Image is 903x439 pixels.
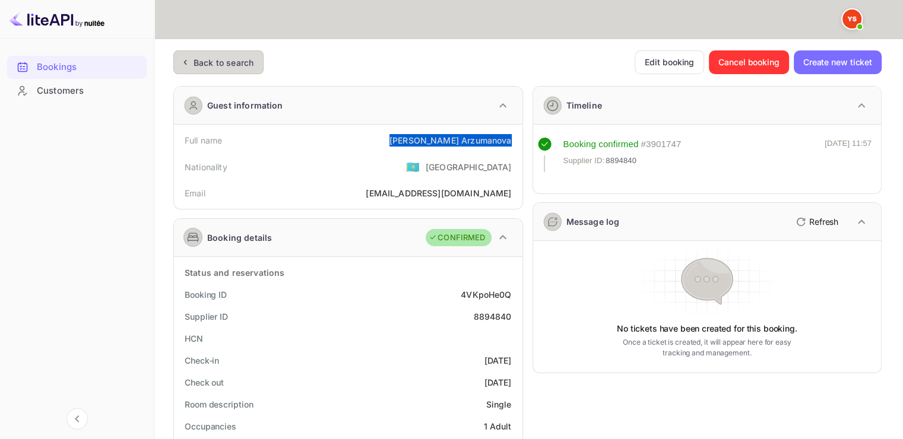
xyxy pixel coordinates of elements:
div: HCN [185,332,203,345]
div: 4VKpoHe0Q [461,288,511,301]
div: CONFIRMED [429,232,485,244]
div: Email [185,187,205,199]
div: Customers [7,79,147,103]
img: LiteAPI logo [9,9,104,28]
div: [DATE] [484,376,512,389]
div: Booking ID [185,288,227,301]
button: Create new ticket [794,50,882,74]
button: Edit booking [635,50,704,74]
div: Bookings [7,56,147,79]
div: Customers [37,84,141,98]
div: [PERSON_NAME] Arzumanova [389,134,512,147]
p: No tickets have been created for this booking. [617,323,797,335]
div: Supplier ID [185,310,228,323]
div: Guest information [207,99,283,112]
div: Booking details [207,231,272,244]
button: Cancel booking [709,50,789,74]
button: Refresh [789,212,843,231]
div: Back to search [194,56,254,69]
p: Refresh [809,215,838,228]
div: [DATE] 11:57 [825,138,872,172]
span: 8894840 [606,155,636,167]
div: [EMAIL_ADDRESS][DOMAIN_NAME] [366,187,511,199]
button: Collapse navigation [66,408,88,430]
a: Customers [7,79,147,101]
div: Nationality [185,161,227,173]
div: [DATE] [484,354,512,367]
div: Single [486,398,512,411]
div: Check out [185,376,224,389]
div: Full name [185,134,222,147]
div: Message log [566,215,620,228]
div: Timeline [566,99,602,112]
div: Check-in [185,354,219,367]
span: Supplier ID: [563,155,605,167]
img: Yandex Support [842,9,861,28]
span: United States [406,156,420,177]
div: Status and reservations [185,266,284,279]
div: Room description [185,398,253,411]
div: 1 Adult [483,420,511,432]
div: [GEOGRAPHIC_DATA] [426,161,512,173]
div: # 3901747 [641,138,681,151]
a: Bookings [7,56,147,78]
div: 8894840 [473,310,511,323]
div: Booking confirmed [563,138,639,151]
div: Occupancies [185,420,236,432]
div: Bookings [37,61,141,74]
p: Once a ticket is created, it will appear here for easy tracking and management. [614,337,800,358]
